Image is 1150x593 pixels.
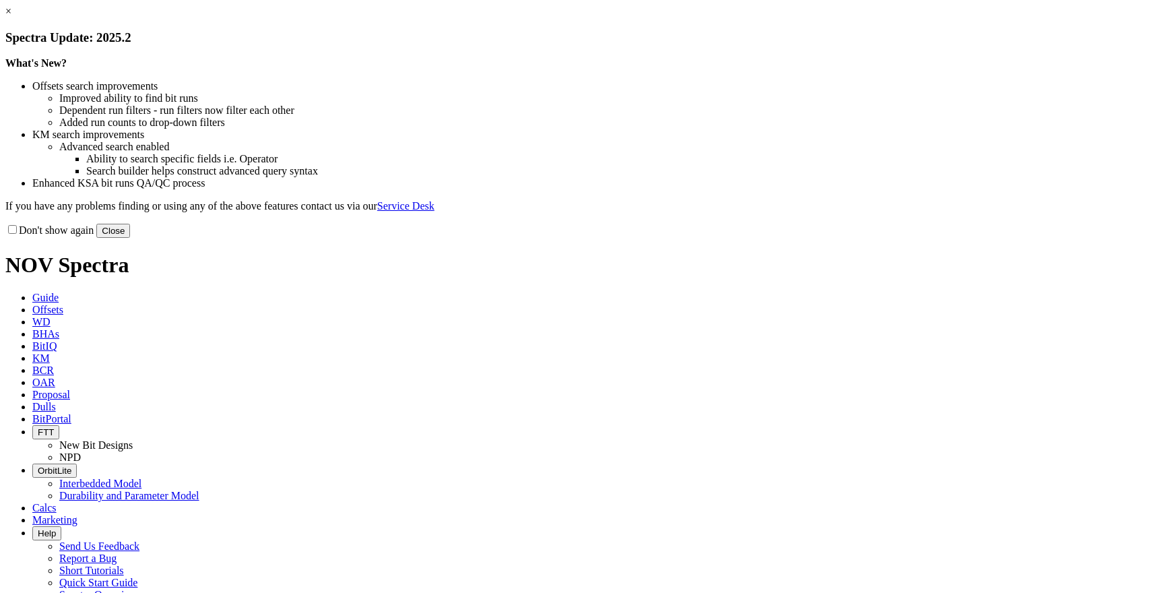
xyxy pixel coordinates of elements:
[59,478,141,489] a: Interbedded Model
[59,490,199,501] a: Durability and Parameter Model
[59,540,139,552] a: Send Us Feedback
[38,466,71,476] span: OrbitLite
[59,92,1145,104] li: Improved ability to find bit runs
[59,577,137,588] a: Quick Start Guide
[32,316,51,327] span: WD
[5,224,94,236] label: Don't show again
[32,80,1145,92] li: Offsets search improvements
[59,451,81,463] a: NPD
[32,389,70,400] span: Proposal
[32,304,63,315] span: Offsets
[32,292,59,303] span: Guide
[32,413,71,425] span: BitPortal
[5,253,1145,278] h1: NOV Spectra
[5,57,67,69] strong: What's New?
[86,165,1145,177] li: Search builder helps construct advanced query syntax
[59,565,124,576] a: Short Tutorials
[32,177,1145,189] li: Enhanced KSA bit runs QA/QC process
[59,104,1145,117] li: Dependent run filters - run filters now filter each other
[38,528,56,538] span: Help
[86,153,1145,165] li: Ability to search specific fields i.e. Operator
[32,401,56,412] span: Dulls
[32,377,55,388] span: OAR
[32,502,57,513] span: Calcs
[5,200,1145,212] p: If you have any problems finding or using any of the above features contact us via our
[59,439,133,451] a: New Bit Designs
[32,514,77,526] span: Marketing
[32,352,50,364] span: KM
[32,365,54,376] span: BCR
[5,30,1145,45] h3: Spectra Update: 2025.2
[59,553,117,564] a: Report a Bug
[59,141,1145,153] li: Advanced search enabled
[59,117,1145,129] li: Added run counts to drop-down filters
[377,200,435,212] a: Service Desk
[32,340,57,352] span: BitIQ
[96,224,130,238] button: Close
[38,427,54,437] span: FTT
[8,225,17,234] input: Don't show again
[5,5,11,17] a: ×
[32,129,1145,141] li: KM search improvements
[32,328,59,340] span: BHAs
